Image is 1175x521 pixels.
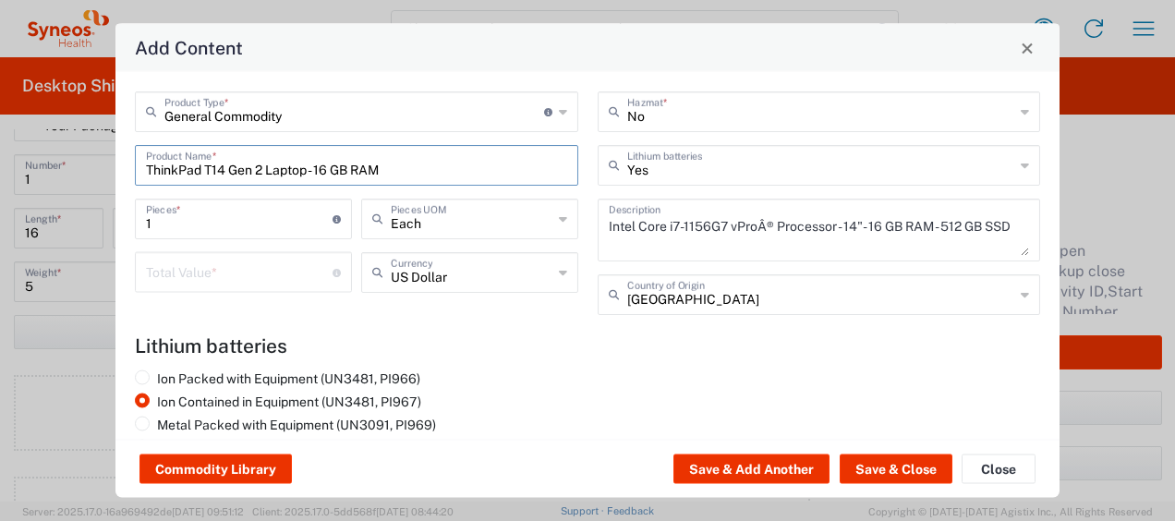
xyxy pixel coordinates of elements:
[673,454,830,484] button: Save & Add Another
[139,454,292,484] button: Commodity Library
[962,454,1036,484] button: Close
[135,34,243,61] h4: Add Content
[135,440,436,456] label: Metal Contained in Equipment (UN3091, PI970)
[135,394,421,410] label: Ion Contained in Equipment (UN3481, PI967)
[840,454,952,484] button: Save & Close
[135,334,1040,357] h4: Lithium batteries
[1014,35,1040,61] button: Close
[135,417,436,433] label: Metal Packed with Equipment (UN3091, PI969)
[135,370,420,387] label: Ion Packed with Equipment (UN3481, PI966)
